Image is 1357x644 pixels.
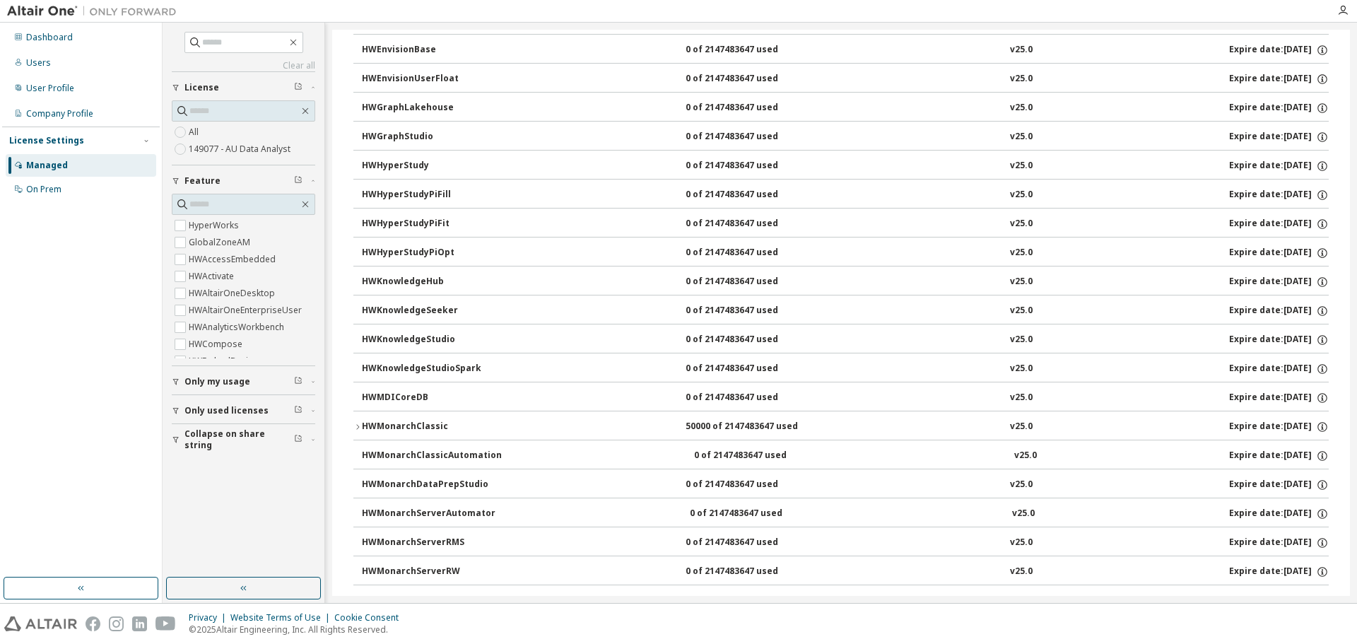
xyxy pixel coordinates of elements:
[189,124,201,141] label: All
[1229,44,1329,57] div: Expire date: [DATE]
[362,334,489,346] div: HWKnowledgeStudio
[1229,363,1329,375] div: Expire date: [DATE]
[686,102,813,115] div: 0 of 2147483647 used
[189,285,278,302] label: HWAltairOneDesktop
[362,247,489,259] div: HWHyperStudyPiOpt
[26,57,51,69] div: Users
[1229,218,1329,230] div: Expire date: [DATE]
[362,382,1329,414] button: HWMDICoreDB0 of 2147483647 usedv25.0Expire date:[DATE]
[1010,305,1033,317] div: v25.0
[1229,247,1329,259] div: Expire date: [DATE]
[362,595,489,607] div: HWPanopticonDesigner
[362,479,489,491] div: HWMonarchDataPrepStudio
[294,434,302,445] span: Clear filter
[1229,566,1329,578] div: Expire date: [DATE]
[686,363,813,375] div: 0 of 2147483647 used
[362,122,1329,153] button: HWGraphStudio0 of 2147483647 usedv25.0Expire date:[DATE]
[362,527,1329,558] button: HWMonarchServerRMS0 of 2147483647 usedv25.0Expire date:[DATE]
[362,93,1329,124] button: HWGraphLakehouse0 of 2147483647 usedv25.0Expire date:[DATE]
[1010,44,1033,57] div: v25.0
[1010,276,1033,288] div: v25.0
[7,4,184,18] img: Altair One
[189,217,242,234] label: HyperWorks
[184,428,294,451] span: Collapse on share string
[362,566,489,578] div: HWMonarchServerRW
[1229,421,1329,433] div: Expire date: [DATE]
[694,450,821,462] div: 0 of 2147483647 used
[189,353,255,370] label: HWEmbedBasic
[1229,537,1329,549] div: Expire date: [DATE]
[362,131,489,144] div: HWGraphStudio
[362,102,489,115] div: HWGraphLakehouse
[686,247,813,259] div: 0 of 2147483647 used
[362,363,489,375] div: HWKnowledgeStudioSpark
[1010,479,1033,491] div: v25.0
[1229,189,1329,201] div: Expire date: [DATE]
[230,612,334,623] div: Website Terms of Use
[1229,305,1329,317] div: Expire date: [DATE]
[686,160,813,172] div: 0 of 2147483647 used
[362,585,1329,616] button: HWPanopticonDesigner0 of 2147483647 usedv25.0Expire date:[DATE]
[362,180,1329,211] button: HWHyperStudyPiFill0 of 2147483647 usedv25.0Expire date:[DATE]
[1229,73,1329,86] div: Expire date: [DATE]
[189,251,278,268] label: HWAccessEmbedded
[362,392,489,404] div: HWMDICoreDB
[1010,218,1033,230] div: v25.0
[172,60,315,71] a: Clear all
[294,376,302,387] span: Clear filter
[686,537,813,549] div: 0 of 2147483647 used
[1010,334,1033,346] div: v25.0
[362,267,1329,298] button: HWKnowledgeHub0 of 2147483647 usedv25.0Expire date:[DATE]
[172,395,315,426] button: Only used licenses
[26,160,68,171] div: Managed
[686,595,813,607] div: 0 of 2147483647 used
[1010,247,1033,259] div: v25.0
[189,623,407,636] p: © 2025 Altair Engineering, Inc. All Rights Reserved.
[362,160,489,172] div: HWHyperStudy
[1010,73,1033,86] div: v25.0
[686,131,813,144] div: 0 of 2147483647 used
[686,566,813,578] div: 0 of 2147483647 used
[362,324,1329,356] button: HWKnowledgeStudio0 of 2147483647 usedv25.0Expire date:[DATE]
[686,218,813,230] div: 0 of 2147483647 used
[362,35,1329,66] button: HWEnvisionBase0 of 2147483647 usedv25.0Expire date:[DATE]
[362,421,489,433] div: HWMonarchClassic
[184,82,219,93] span: License
[172,165,315,197] button: Feature
[362,469,1329,500] button: HWMonarchDataPrepStudio0 of 2147483647 usedv25.0Expire date:[DATE]
[1010,160,1033,172] div: v25.0
[109,616,124,631] img: instagram.svg
[686,189,813,201] div: 0 of 2147483647 used
[362,64,1329,95] button: HWEnvisionUserFloat0 of 2147483647 usedv25.0Expire date:[DATE]
[172,366,315,397] button: Only my usage
[172,72,315,103] button: License
[1010,392,1033,404] div: v25.0
[294,175,302,187] span: Clear filter
[1014,450,1037,462] div: v25.0
[362,556,1329,587] button: HWMonarchServerRW0 of 2147483647 usedv25.0Expire date:[DATE]
[4,616,77,631] img: altair_logo.svg
[1229,595,1329,607] div: Expire date: [DATE]
[362,151,1329,182] button: HWHyperStudy0 of 2147483647 usedv25.0Expire date:[DATE]
[686,73,813,86] div: 0 of 2147483647 used
[1229,508,1329,520] div: Expire date: [DATE]
[362,295,1329,327] button: HWKnowledgeSeeker0 of 2147483647 usedv25.0Expire date:[DATE]
[294,405,302,416] span: Clear filter
[1010,363,1033,375] div: v25.0
[686,479,813,491] div: 0 of 2147483647 used
[334,612,407,623] div: Cookie Consent
[1010,131,1033,144] div: v25.0
[362,218,489,230] div: HWHyperStudyPiFit
[1010,421,1033,433] div: v25.0
[9,135,84,146] div: License Settings
[686,305,813,317] div: 0 of 2147483647 used
[1012,508,1035,520] div: v25.0
[1010,566,1033,578] div: v25.0
[362,44,489,57] div: HWEnvisionBase
[353,411,1329,443] button: HWMonarchClassic50000 of 2147483647 usedv25.0Expire date:[DATE]
[86,616,100,631] img: facebook.svg
[189,302,305,319] label: HWAltairOneEnterpriseUser
[362,498,1329,529] button: HWMonarchServerAutomator0 of 2147483647 usedv25.0Expire date:[DATE]
[362,305,489,317] div: HWKnowledgeSeeker
[362,440,1329,472] button: HWMonarchClassicAutomation0 of 2147483647 usedv25.0Expire date:[DATE]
